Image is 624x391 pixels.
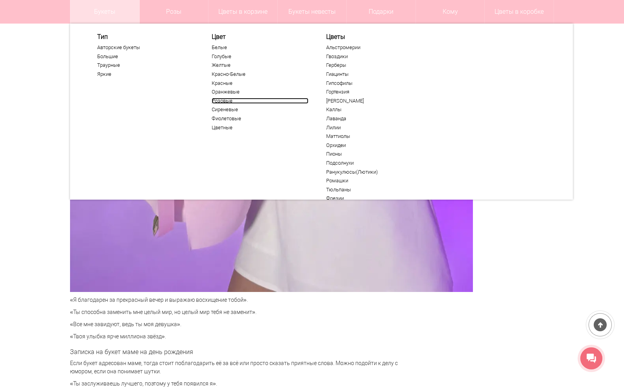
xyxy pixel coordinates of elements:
a: Цветы [326,33,423,40]
a: Орхидеи [326,142,423,149]
a: Альстромерии [326,44,423,51]
a: Гвоздики [326,53,423,60]
a: Розовые [212,98,308,104]
a: Ромашки [326,178,423,184]
a: Фрезии [326,195,423,202]
span: Тип [97,33,194,40]
a: Сиреневые [212,106,308,113]
a: Ранукулюсы(Лютики) [326,169,423,175]
a: Герберы [326,62,423,68]
p: «Я благодарен за прекрасный вечер и выражаю восхищение тобой». [70,296,404,304]
a: Цветные [212,125,308,131]
p: «Ты заслуживаешь лучшего, поэтому у тебя появился я». [70,380,404,388]
h3: Записка на букет маме на день рождения [70,349,404,356]
a: Большие [97,53,194,60]
span: Цвет [212,33,308,40]
p: Если букет адресован маме, тогда стоит поблагодарить её за всё или просто сказать приятные слова.... [70,359,404,376]
a: [PERSON_NAME] [326,98,423,104]
a: Каллы [326,106,423,113]
a: Маттиолы [326,133,423,140]
a: Оранжевые [212,89,308,95]
a: Авторские букеты [97,44,194,51]
a: Красные [212,80,308,86]
a: Лилии [326,125,423,131]
p: «Все мне завидуют, ведь ты моя девушка». [70,320,404,329]
a: Яркие [97,71,194,77]
p: «Ты способна заменить мне целый мир, но целый мир тебя не заменит». [70,308,404,316]
a: Тюльпаны [326,187,423,193]
p: «Твоя улыбка ярче миллиона звёзд». [70,332,404,341]
a: Гипсофилы [326,80,423,86]
a: Пионы [326,151,423,157]
a: Траурные [97,62,194,68]
a: Белые [212,44,308,51]
a: Красно-Белые [212,71,308,77]
a: Лаванда [326,116,423,122]
a: Желтые [212,62,308,68]
a: Фиолетовые [212,116,308,122]
a: Подсолнухи [326,160,423,166]
a: Голубые [212,53,308,60]
a: Гортензия [326,89,423,95]
a: Гиацинты [326,71,423,77]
